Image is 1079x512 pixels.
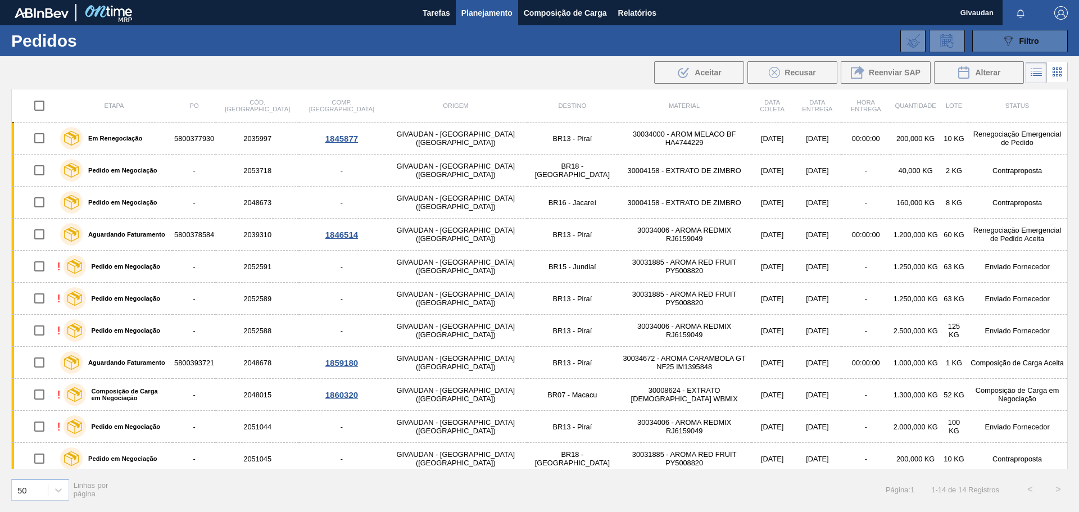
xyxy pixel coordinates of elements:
td: [DATE] [794,283,841,315]
td: [DATE] [751,443,794,475]
td: - [173,411,216,443]
td: - [841,411,890,443]
td: - [841,187,890,219]
td: GIVAUDAN - [GEOGRAPHIC_DATA] ([GEOGRAPHIC_DATA]) [384,443,527,475]
td: 5800377930 [173,123,216,155]
a: !Composição de Carga em Negociação-2048015GIVAUDAN - [GEOGRAPHIC_DATA] ([GEOGRAPHIC_DATA])BR07 - ... [12,379,1068,411]
td: - [299,315,384,347]
td: [DATE] [751,411,794,443]
td: BR13 - Piraí [527,123,618,155]
td: 30004158 - EXTRATO DE ZIMBRO [618,155,751,187]
td: - [299,251,384,283]
td: 200,000 KG [890,123,940,155]
label: Pedido em Negociação [86,327,160,334]
td: 100 KG [941,411,967,443]
div: Alterar Pedido [934,61,1024,84]
label: Pedido em Negociação [83,199,157,206]
td: GIVAUDAN - [GEOGRAPHIC_DATA] ([GEOGRAPHIC_DATA]) [384,219,527,251]
td: - [173,443,216,475]
td: 00:00:00 [841,123,890,155]
td: 2052591 [216,251,299,283]
td: - [299,443,384,475]
td: - [299,411,384,443]
span: Relatórios [618,6,656,20]
td: [DATE] [751,379,794,411]
td: 2051044 [216,411,299,443]
div: Visão em Lista [1026,62,1047,83]
div: Importar Negociações dos Pedidos [900,30,926,52]
span: Página : 1 [886,486,914,494]
td: 2052589 [216,283,299,315]
td: BR15 - Jundiaí [527,251,618,283]
label: Aguardando Faturamento [83,359,165,366]
label: Pedido em Negociação [86,295,160,302]
td: 60 KG [941,219,967,251]
span: Composição de Carga [524,6,607,20]
td: - [299,155,384,187]
td: 40,000 KG [890,155,940,187]
td: 1.300,000 KG [890,379,940,411]
td: Composição de Carga Aceita [967,347,1067,379]
td: [DATE] [794,379,841,411]
div: ! [57,420,61,433]
td: Contraproposta [967,155,1067,187]
td: 2048015 [216,379,299,411]
td: 1.200,000 KG [890,219,940,251]
button: Aceitar [654,61,744,84]
td: 5800393721 [173,347,216,379]
a: Aguardando Faturamento58003785842039310GIVAUDAN - [GEOGRAPHIC_DATA] ([GEOGRAPHIC_DATA])BR13 - Pir... [12,219,1068,251]
td: BR16 - Jacareí [527,187,618,219]
label: Pedido em Negociação [83,455,157,462]
span: Data coleta [760,99,785,112]
td: 1.250,000 KG [890,283,940,315]
div: ! [57,292,61,305]
td: [DATE] [794,187,841,219]
td: - [173,283,216,315]
td: - [299,283,384,315]
td: 2.000,000 KG [890,411,940,443]
label: Aguardando Faturamento [83,231,165,238]
td: BR07 - Macacu [527,379,618,411]
td: 2.500,000 KG [890,315,940,347]
td: [DATE] [751,315,794,347]
td: 1.000,000 KG [890,347,940,379]
label: Composição de Carga em Negociação [86,388,169,401]
span: Filtro [1019,37,1039,46]
td: - [841,315,890,347]
td: GIVAUDAN - [GEOGRAPHIC_DATA] ([GEOGRAPHIC_DATA]) [384,315,527,347]
td: - [173,187,216,219]
td: 30031885 - AROMA RED FRUIT PY5008820 [618,443,751,475]
span: Etapa [105,102,124,109]
td: GIVAUDAN - [GEOGRAPHIC_DATA] ([GEOGRAPHIC_DATA]) [384,411,527,443]
td: 2039310 [216,219,299,251]
td: 00:00:00 [841,219,890,251]
td: 30031885 - AROMA RED FRUIT PY5008820 [618,283,751,315]
td: - [841,283,890,315]
div: 1845877 [301,134,383,143]
span: 1 - 14 de 14 Registros [931,486,999,494]
div: 50 [17,485,27,495]
a: Pedido em Negociação-2051045-GIVAUDAN - [GEOGRAPHIC_DATA] ([GEOGRAPHIC_DATA])BR18 - [GEOGRAPHIC_D... [12,443,1068,475]
td: - [841,379,890,411]
span: Hora Entrega [851,99,881,112]
span: Reenviar SAP [869,68,921,77]
td: GIVAUDAN - [GEOGRAPHIC_DATA] ([GEOGRAPHIC_DATA]) [384,283,527,315]
td: 30034000 - AROM MELACO BF HA4744229 [618,123,751,155]
td: [DATE] [794,347,841,379]
span: Cód. [GEOGRAPHIC_DATA] [225,99,290,112]
label: Pedido em Negociação [86,423,160,430]
td: BR13 - Piraí [527,347,618,379]
span: Linhas por página [74,481,108,498]
td: Renegociação Emergencial de Pedido Aceita [967,219,1067,251]
a: Pedido em Negociação-2053718-GIVAUDAN - [GEOGRAPHIC_DATA] ([GEOGRAPHIC_DATA])BR18 - [GEOGRAPHIC_D... [12,155,1068,187]
div: Reenviar SAP [841,61,931,84]
button: Filtro [972,30,1068,52]
td: 2051045 [216,443,299,475]
td: 63 KG [941,251,967,283]
td: BR13 - Piraí [527,411,618,443]
td: GIVAUDAN - [GEOGRAPHIC_DATA] ([GEOGRAPHIC_DATA]) [384,187,527,219]
td: GIVAUDAN - [GEOGRAPHIC_DATA] ([GEOGRAPHIC_DATA]) [384,251,527,283]
div: Recusar [747,61,837,84]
